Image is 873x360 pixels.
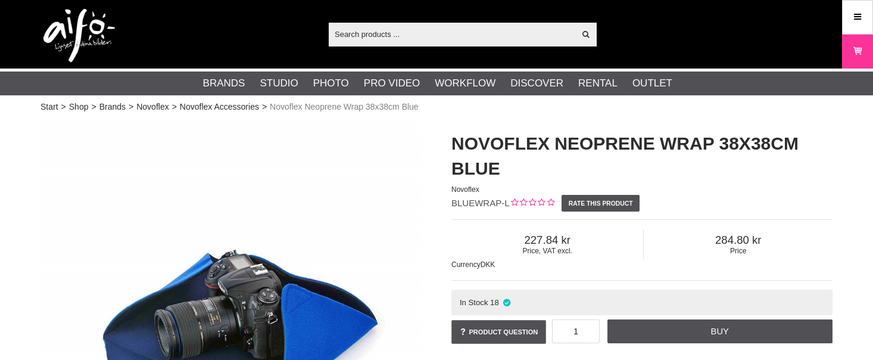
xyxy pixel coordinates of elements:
[451,247,643,255] span: Price, VAT excl.
[451,131,833,181] h1: Novoflex Neoprene Wrap 38x38cm Blue
[644,234,833,247] span: 284.80
[510,197,554,210] div: Customer rating: 0
[490,298,499,307] span: 18
[644,247,833,255] span: Price
[578,76,618,91] a: Rental
[481,260,495,269] span: DKK
[69,101,89,113] a: Shop
[460,298,488,307] span: In Stock
[451,185,479,194] span: Novoflex
[607,319,833,343] a: Buy
[172,101,177,113] span: >
[99,101,126,113] a: Brands
[313,76,349,91] a: Photo
[129,101,133,113] span: >
[136,101,169,113] a: Novoflex
[262,101,267,113] span: >
[40,101,58,113] a: Start
[61,101,66,113] span: >
[329,25,575,43] input: Search products ...
[451,234,643,247] span: 227.84
[451,320,546,344] a: Product question
[43,9,115,63] img: logo.png
[562,195,640,212] a: Rate this product
[270,101,419,113] span: Novoflex Neoprene Wrap 38x38cm Blue
[435,76,495,91] a: Workflow
[632,76,672,91] a: Outlet
[510,76,563,91] a: Discover
[91,101,96,113] span: >
[260,76,298,91] a: Studio
[451,260,481,269] span: Currency
[451,198,510,208] span: BLUEWRAP-L
[502,298,512,307] i: In stock
[203,76,245,91] a: Brands
[180,101,259,113] a: Novoflex Accessories
[364,76,420,91] a: Pro Video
